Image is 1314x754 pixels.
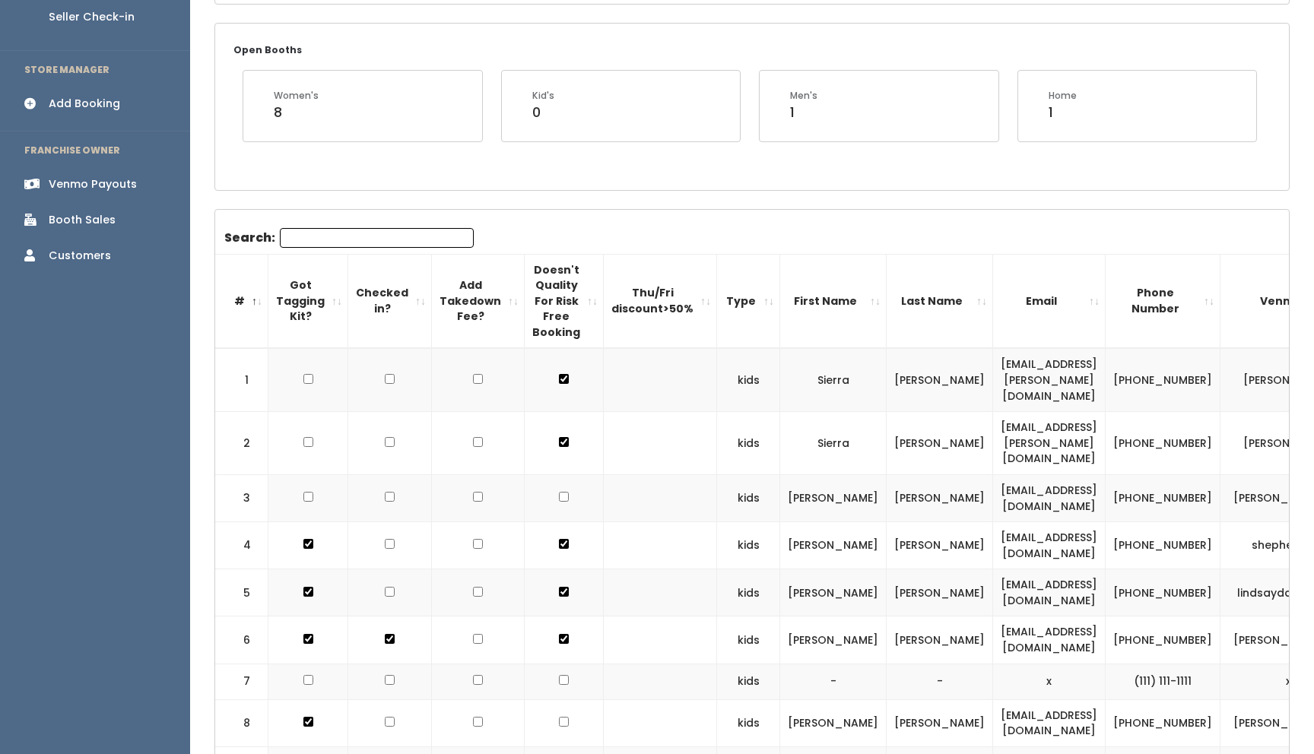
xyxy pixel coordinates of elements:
[1106,474,1220,521] td: [PHONE_NUMBER]
[268,254,348,348] th: Got Tagging Kit?: activate to sort column ascending
[993,522,1106,569] td: [EMAIL_ADDRESS][DOMAIN_NAME]
[780,348,887,411] td: Sierra
[49,9,135,25] div: Seller Check-in
[215,254,268,348] th: #: activate to sort column descending
[780,569,887,616] td: [PERSON_NAME]
[993,664,1106,699] td: x
[274,89,319,103] div: Women's
[49,96,120,112] div: Add Booking
[780,522,887,569] td: [PERSON_NAME]
[780,699,887,746] td: [PERSON_NAME]
[993,699,1106,746] td: [EMAIL_ADDRESS][DOMAIN_NAME]
[432,254,525,348] th: Add Takedown Fee?: activate to sort column ascending
[790,89,817,103] div: Men's
[1106,348,1220,411] td: [PHONE_NUMBER]
[215,616,268,664] td: 6
[215,522,268,569] td: 4
[1049,103,1077,122] div: 1
[717,569,780,616] td: kids
[1106,522,1220,569] td: [PHONE_NUMBER]
[1106,616,1220,664] td: [PHONE_NUMBER]
[887,348,993,411] td: [PERSON_NAME]
[717,664,780,699] td: kids
[49,212,116,228] div: Booth Sales
[274,103,319,122] div: 8
[887,664,993,699] td: -
[1049,89,1077,103] div: Home
[717,522,780,569] td: kids
[1106,569,1220,616] td: [PHONE_NUMBER]
[887,616,993,664] td: [PERSON_NAME]
[993,254,1106,348] th: Email: activate to sort column ascending
[993,569,1106,616] td: [EMAIL_ADDRESS][DOMAIN_NAME]
[717,412,780,475] td: kids
[780,412,887,475] td: Sierra
[887,522,993,569] td: [PERSON_NAME]
[1106,254,1220,348] th: Phone Number: activate to sort column ascending
[717,474,780,521] td: kids
[1106,699,1220,746] td: [PHONE_NUMBER]
[780,254,887,348] th: First Name: activate to sort column ascending
[993,616,1106,664] td: [EMAIL_ADDRESS][DOMAIN_NAME]
[233,43,302,56] small: Open Booths
[224,228,474,248] label: Search:
[887,699,993,746] td: [PERSON_NAME]
[49,248,111,264] div: Customers
[532,103,554,122] div: 0
[780,664,887,699] td: -
[717,254,780,348] th: Type: activate to sort column ascending
[1106,412,1220,475] td: [PHONE_NUMBER]
[717,616,780,664] td: kids
[215,474,268,521] td: 3
[790,103,817,122] div: 1
[215,664,268,699] td: 7
[993,412,1106,475] td: [EMAIL_ADDRESS][PERSON_NAME][DOMAIN_NAME]
[215,412,268,475] td: 2
[993,474,1106,521] td: [EMAIL_ADDRESS][DOMAIN_NAME]
[532,89,554,103] div: Kid's
[525,254,604,348] th: Doesn't Quality For Risk Free Booking : activate to sort column ascending
[348,254,432,348] th: Checked in?: activate to sort column ascending
[887,412,993,475] td: [PERSON_NAME]
[887,254,993,348] th: Last Name: activate to sort column ascending
[717,348,780,411] td: kids
[49,176,137,192] div: Venmo Payouts
[887,569,993,616] td: [PERSON_NAME]
[993,348,1106,411] td: [EMAIL_ADDRESS][PERSON_NAME][DOMAIN_NAME]
[887,474,993,521] td: [PERSON_NAME]
[215,348,268,411] td: 1
[780,616,887,664] td: [PERSON_NAME]
[215,699,268,746] td: 8
[717,699,780,746] td: kids
[215,569,268,616] td: 5
[604,254,717,348] th: Thu/Fri discount&gt;50%: activate to sort column ascending
[1106,664,1220,699] td: (111) 111-1111
[280,228,474,248] input: Search:
[780,474,887,521] td: [PERSON_NAME]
